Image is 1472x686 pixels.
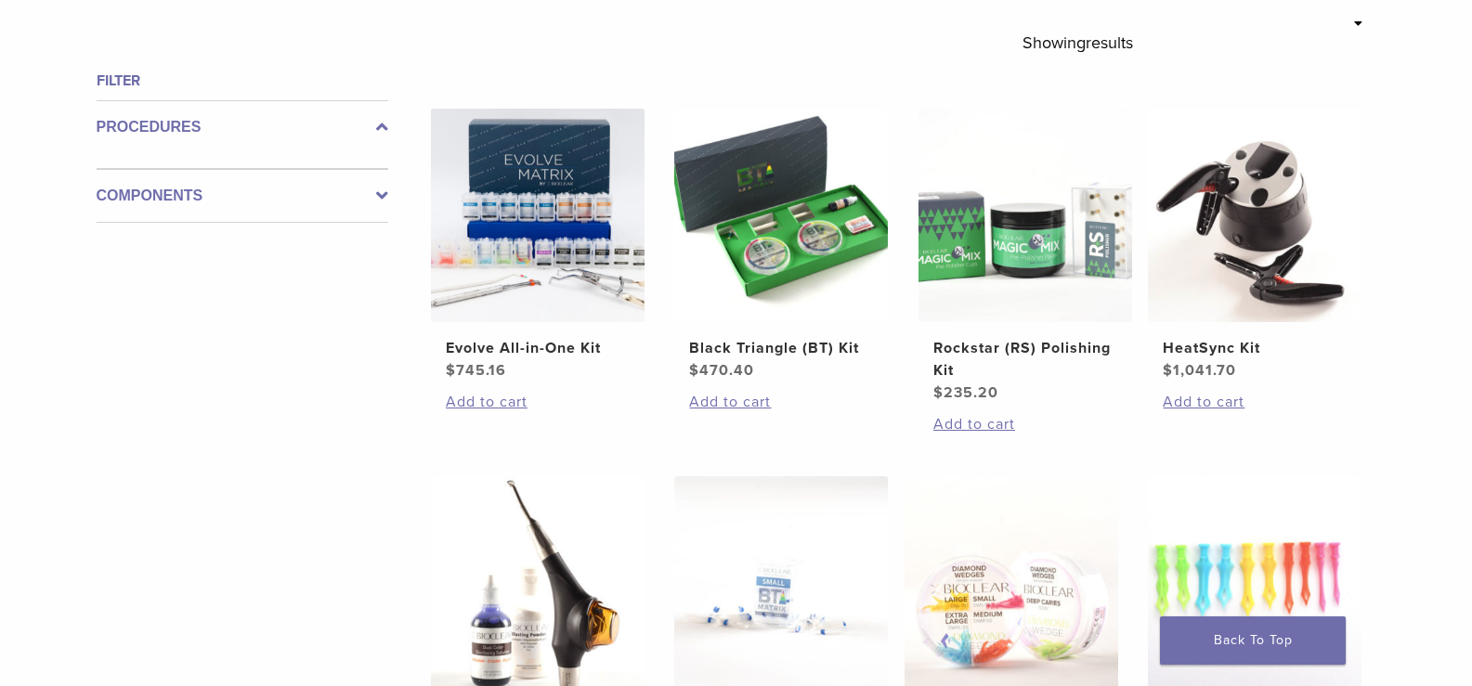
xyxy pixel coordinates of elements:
[1163,337,1347,359] h2: HeatSync Kit
[674,109,888,322] img: Black Triangle (BT) Kit
[1148,109,1361,322] img: HeatSync Kit
[933,383,998,402] bdi: 235.20
[431,109,645,322] img: Evolve All-in-One Kit
[97,185,388,207] label: Components
[1160,616,1346,665] a: Back To Top
[97,70,388,92] h4: Filter
[689,361,754,380] bdi: 470.40
[933,413,1117,435] a: Add to cart: “Rockstar (RS) Polishing Kit”
[1163,361,1236,380] bdi: 1,041.70
[446,361,456,380] span: $
[1163,361,1173,380] span: $
[933,383,944,402] span: $
[673,109,890,382] a: Black Triangle (BT) KitBlack Triangle (BT) Kit $470.40
[97,116,388,138] label: Procedures
[689,361,699,380] span: $
[446,337,630,359] h2: Evolve All-in-One Kit
[689,337,873,359] h2: Black Triangle (BT) Kit
[1147,109,1363,382] a: HeatSync KitHeatSync Kit $1,041.70
[446,391,630,413] a: Add to cart: “Evolve All-in-One Kit”
[918,109,1132,322] img: Rockstar (RS) Polishing Kit
[689,391,873,413] a: Add to cart: “Black Triangle (BT) Kit”
[446,361,506,380] bdi: 745.16
[430,109,646,382] a: Evolve All-in-One KitEvolve All-in-One Kit $745.16
[918,109,1134,404] a: Rockstar (RS) Polishing KitRockstar (RS) Polishing Kit $235.20
[1023,23,1133,62] p: Showing results
[933,337,1117,382] h2: Rockstar (RS) Polishing Kit
[1163,391,1347,413] a: Add to cart: “HeatSync Kit”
